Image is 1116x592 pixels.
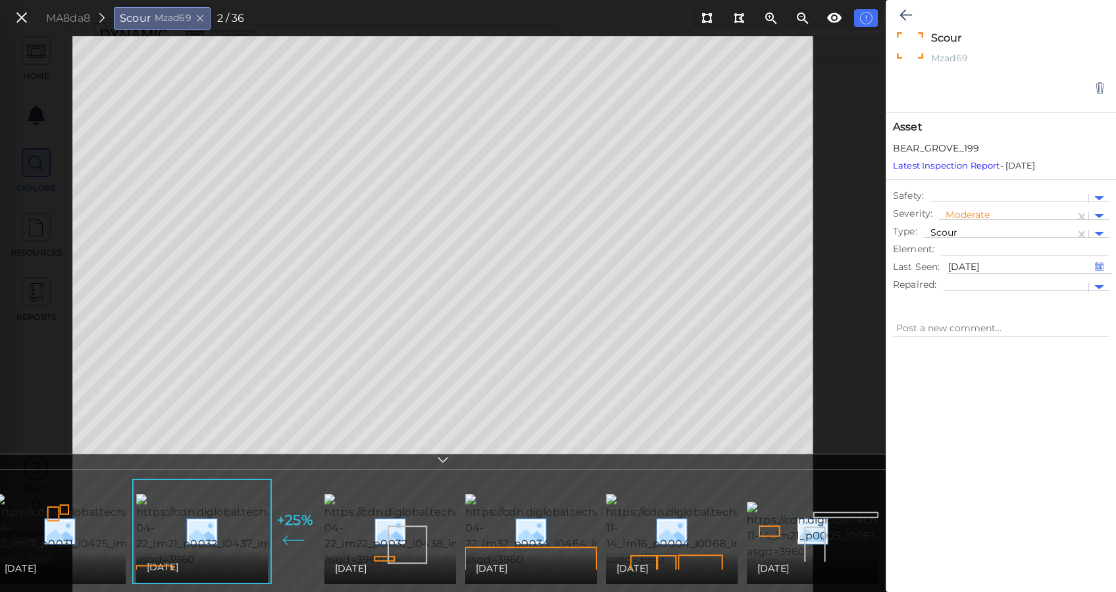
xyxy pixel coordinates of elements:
[893,119,1109,135] span: Asset
[277,510,313,531] span: + 25 %
[155,11,191,25] span: Mzad69
[606,494,851,568] img: https://cdn.diglobal.tech/width210/3960/2023-11-14_im16_p0004_i0068_image_index_1.png?asgd=3960
[147,559,178,575] span: [DATE]
[747,502,992,560] img: https://cdn.diglobal.tech/width210/3960/2023-11-14_im21_p0005_i0081_image_index_1.png?asgd=3960
[1060,533,1106,582] iframe: Chat
[893,242,934,256] span: Element :
[476,560,507,576] span: [DATE]
[893,142,979,155] span: BEAR_GROVE_199
[617,560,648,576] span: [DATE]
[930,227,958,238] span: Scour
[893,160,1035,171] span: - [DATE]
[946,209,990,221] span: Moderate
[893,225,917,238] span: Type :
[120,11,151,26] span: Scour
[893,189,924,203] span: Safety :
[928,51,1064,68] div: Mzad69
[324,494,570,568] img: https://cdn.diglobal.tech/width210/3960/2025-04-22_im22_p0032_i0438_image_index_2.png?asgd=3960
[465,494,711,568] img: https://cdn.diglobal.tech/width210/3960/2025-04-22_im32_p0034_i0464_image_index_2.png?asgd=3960
[928,30,1064,46] textarea: Scour
[335,560,367,576] span: [DATE]
[5,560,36,576] span: [DATE]
[893,260,940,274] span: Last Seen :
[46,11,90,26] div: MA8da8
[757,560,789,576] span: [DATE]
[217,11,245,26] div: 2 / 36
[893,160,1000,171] a: Latest Inspection Report
[893,207,932,221] span: Severity :
[136,494,382,568] img: https://cdn.diglobal.tech/width210/3960/2025-04-22_im21_p0032_i0437_image_index_1.png?asgd=3960
[893,278,936,292] span: Repaired :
